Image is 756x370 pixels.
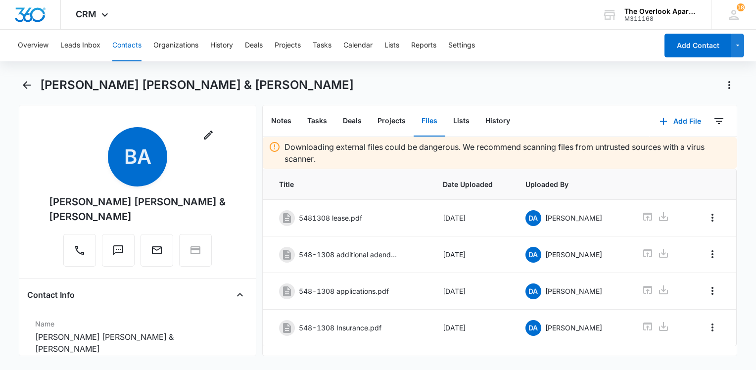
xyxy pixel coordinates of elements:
a: Email [141,249,173,258]
p: 548-1308 applications.pdf [299,286,389,296]
p: 5481308 lease.pdf [299,213,362,223]
button: Reports [411,30,436,61]
td: [DATE] [431,236,513,273]
div: [PERSON_NAME] [PERSON_NAME] & [PERSON_NAME] [49,194,226,224]
span: CRM [76,9,96,19]
button: Overflow Menu [705,210,720,226]
div: Name[PERSON_NAME] [PERSON_NAME] & [PERSON_NAME] [27,315,248,359]
button: Notes [263,106,299,137]
button: Files [414,106,445,137]
h4: Contact Info [27,289,75,301]
button: Actions [721,77,737,93]
span: Uploaded By [525,179,618,189]
div: account name [624,7,697,15]
dd: [PERSON_NAME] [PERSON_NAME] & [PERSON_NAME] [35,331,240,355]
button: Calendar [343,30,373,61]
span: Title [279,179,419,189]
button: Organizations [153,30,198,61]
button: Filters [711,113,727,129]
a: Text [102,249,135,258]
button: Overflow Menu [705,320,720,335]
button: Leads Inbox [60,30,100,61]
p: 548-1308 Insurance.pdf [299,323,381,333]
button: Deals [335,106,370,137]
button: Tasks [299,106,335,137]
p: 548-1308 additional adendumns.pdf [299,249,398,260]
button: Add Contact [664,34,731,57]
td: [DATE] [431,310,513,346]
td: [DATE] [431,200,513,236]
button: Email [141,234,173,267]
button: Back [19,77,34,93]
button: Close [232,287,248,303]
button: Call [63,234,96,267]
button: Add File [650,109,711,133]
button: Settings [448,30,475,61]
span: BA [108,127,167,186]
p: [PERSON_NAME] [545,323,602,333]
div: notifications count [737,3,745,11]
span: Date Uploaded [443,179,501,189]
td: [DATE] [431,273,513,310]
button: Lists [445,106,477,137]
button: Projects [275,30,301,61]
span: DA [525,283,541,299]
button: Projects [370,106,414,137]
button: History [477,106,518,137]
button: Overflow Menu [705,246,720,262]
button: History [210,30,233,61]
span: DA [525,320,541,336]
span: DA [525,210,541,226]
button: Lists [384,30,399,61]
button: Contacts [112,30,142,61]
button: Deals [245,30,263,61]
p: [PERSON_NAME] [545,286,602,296]
button: Tasks [313,30,331,61]
h1: [PERSON_NAME] [PERSON_NAME] & [PERSON_NAME] [40,78,354,92]
p: [PERSON_NAME] [545,249,602,260]
button: Overview [18,30,48,61]
div: account id [624,15,697,22]
a: Call [63,249,96,258]
p: Downloading external files could be dangerous. We recommend scanning files from untrusted sources... [284,141,731,165]
label: Name [35,319,240,329]
p: [PERSON_NAME] [545,213,602,223]
button: Text [102,234,135,267]
button: Overflow Menu [705,283,720,299]
span: 18 [737,3,745,11]
span: DA [525,247,541,263]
